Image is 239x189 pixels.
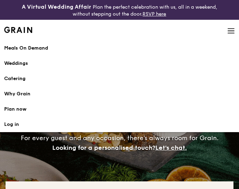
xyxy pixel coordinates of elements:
a: Weddings [4,56,235,71]
h4: A Virtual Wedding Affair [22,3,91,11]
img: Grain [4,27,32,33]
a: Why Grain [4,86,235,102]
div: Meals On Demand [4,45,235,52]
a: Meals On Demand [4,41,235,56]
a: RSVP here [143,11,166,17]
span: Looking for a personalised touch? [52,144,155,152]
a: Catering [4,71,235,86]
a: Logotype [4,27,32,33]
span: Let's chat. [155,144,187,152]
div: Why Grain [4,91,235,97]
img: icon-hamburger-menu.db5d7e83.svg [227,27,235,35]
a: Plan now [4,102,235,117]
span: And we have great food. For every guest and any occasion, there’s always room for Grain. [21,124,219,152]
h1: Catering [4,75,235,82]
a: Log in [4,117,235,132]
div: Weddings [4,60,235,67]
div: Plan the perfect celebration with us, all in a weekend, without stepping out the door. [20,3,219,17]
